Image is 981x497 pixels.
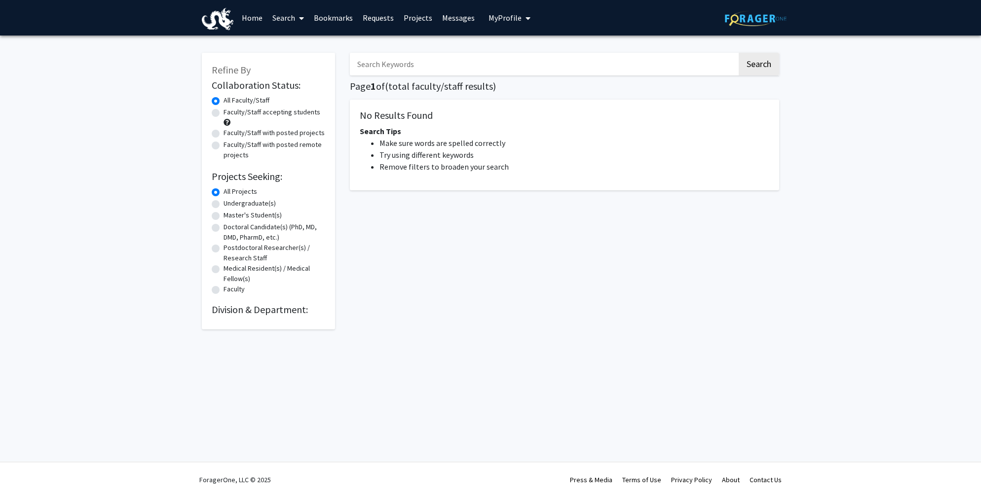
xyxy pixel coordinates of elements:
a: Privacy Policy [671,475,712,484]
h1: Page of ( total faculty/staff results) [350,80,779,92]
img: ForagerOne Logo [725,11,787,26]
a: Search [267,0,309,35]
label: Faculty/Staff accepting students [224,107,320,117]
label: Faculty [224,284,245,294]
h2: Division & Department: [212,304,325,316]
a: Messages [437,0,480,35]
li: Remove filters to broaden your search [379,161,769,173]
label: All Faculty/Staff [224,95,269,106]
label: Faculty/Staff with posted projects [224,128,325,138]
h2: Projects Seeking: [212,171,325,182]
div: ForagerOne, LLC © 2025 [199,462,271,497]
a: Bookmarks [309,0,358,35]
span: Refine By [212,64,251,76]
label: Master's Student(s) [224,210,282,220]
span: My Profile [489,13,522,23]
img: Drexel University Logo [202,8,233,30]
a: Projects [399,0,437,35]
li: Try using different keywords [379,149,769,161]
a: Press & Media [570,475,612,484]
a: Terms of Use [622,475,661,484]
span: 1 [371,80,376,92]
label: Doctoral Candidate(s) (PhD, MD, DMD, PharmD, etc.) [224,222,325,243]
a: Contact Us [750,475,782,484]
label: Faculty/Staff with posted remote projects [224,140,325,160]
li: Make sure words are spelled correctly [379,137,769,149]
label: Undergraduate(s) [224,198,276,209]
a: Home [237,0,267,35]
input: Search Keywords [350,53,737,75]
label: Postdoctoral Researcher(s) / Research Staff [224,243,325,263]
h2: Collaboration Status: [212,79,325,91]
h5: No Results Found [360,109,769,121]
label: Medical Resident(s) / Medical Fellow(s) [224,263,325,284]
a: About [722,475,740,484]
label: All Projects [224,186,257,197]
a: Requests [358,0,399,35]
span: Search Tips [360,126,401,136]
button: Search [739,53,779,75]
nav: Page navigation [350,200,779,223]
